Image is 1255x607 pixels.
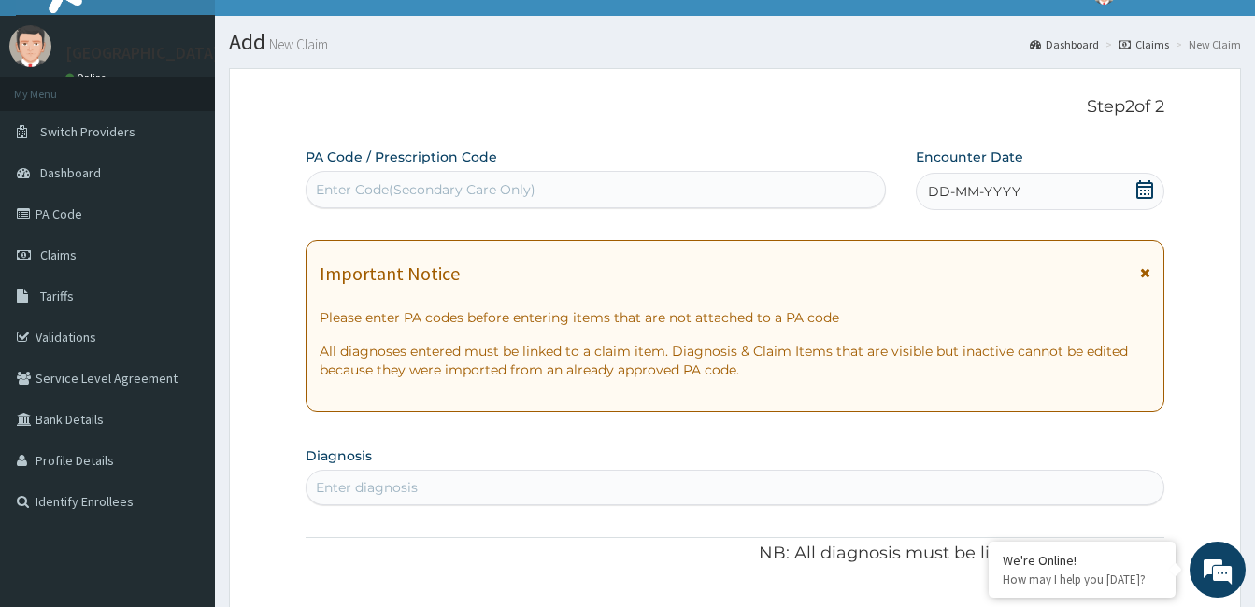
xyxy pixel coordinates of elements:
[1171,36,1241,52] li: New Claim
[306,148,497,166] label: PA Code / Prescription Code
[1119,36,1169,52] a: Claims
[9,25,51,67] img: User Image
[306,97,1164,118] p: Step 2 of 2
[265,37,328,51] small: New Claim
[35,93,76,140] img: d_794563401_company_1708531726252_794563401
[40,288,74,304] span: Tariffs
[40,164,101,181] span: Dashboard
[307,9,351,54] div: Minimize live chat window
[306,446,372,465] label: Diagnosis
[320,308,1150,327] p: Please enter PA codes before entering items that are not attached to a PA code
[1003,572,1162,587] p: How may I help you today?
[316,180,535,199] div: Enter Code(Secondary Care Only)
[916,148,1023,166] label: Encounter Date
[65,45,220,62] p: [GEOGRAPHIC_DATA]
[229,30,1241,54] h1: Add
[97,105,314,129] div: Chat with us now
[9,407,356,473] textarea: Type your message and hit 'Enter'
[320,263,460,284] h1: Important Notice
[1003,552,1162,569] div: We're Online!
[320,342,1150,379] p: All diagnoses entered must be linked to a claim item. Diagnosis & Claim Items that are visible bu...
[108,184,258,373] span: We're online!
[40,247,77,263] span: Claims
[306,542,1164,566] p: NB: All diagnosis must be linked to a claim item
[928,182,1020,201] span: DD-MM-YYYY
[65,71,110,84] a: Online
[1030,36,1099,52] a: Dashboard
[316,478,418,497] div: Enter diagnosis
[40,123,135,140] span: Switch Providers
